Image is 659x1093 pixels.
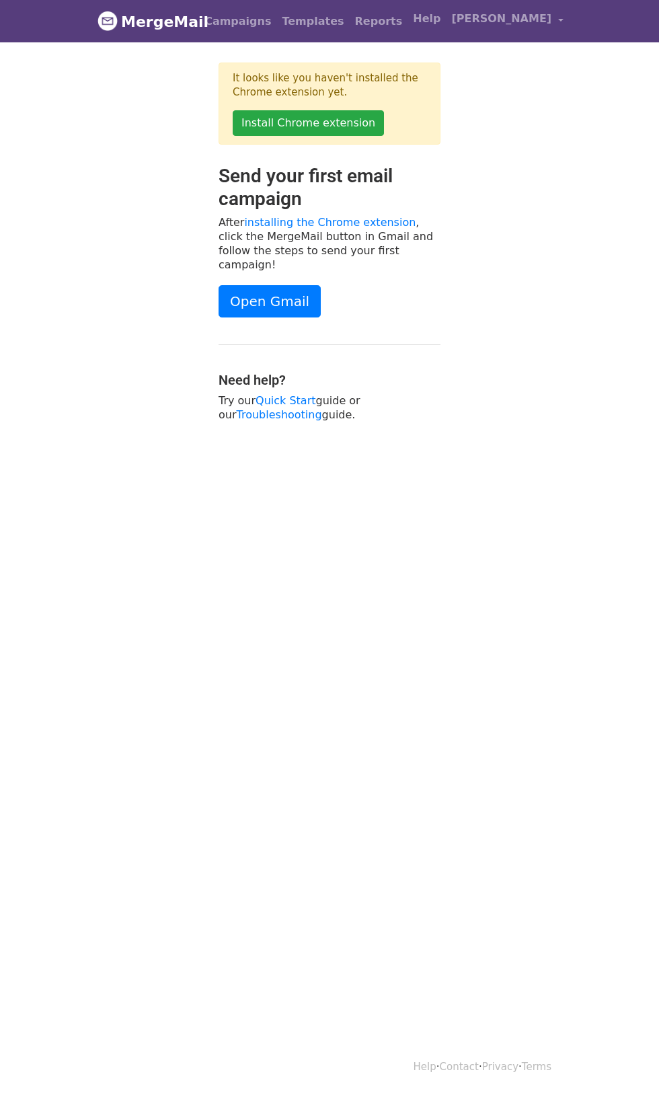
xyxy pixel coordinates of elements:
a: Quick Start [256,394,315,407]
p: Try our guide or our guide. [219,393,440,422]
a: Campaigns [199,8,276,35]
p: It looks like you haven't installed the Chrome extension yet. [233,71,426,100]
a: MergeMail [98,7,188,36]
a: installing the Chrome extension [244,216,416,229]
a: Help [414,1061,436,1073]
span: [PERSON_NAME] [451,11,551,27]
a: Install Chrome extension [233,110,384,136]
a: [PERSON_NAME] [446,5,568,37]
a: Templates [276,8,349,35]
p: After , click the MergeMail button in Gmail and follow the steps to send your first campaign! [219,215,440,272]
a: Terms [522,1061,551,1073]
a: Reports [350,8,408,35]
img: MergeMail logo [98,11,118,31]
a: Open Gmail [219,285,321,317]
a: Troubleshooting [237,408,322,421]
a: Help [408,5,446,32]
h4: Need help? [219,372,440,388]
a: Contact [440,1061,479,1073]
a: Privacy [482,1061,518,1073]
h2: Send your first email campaign [219,165,440,210]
